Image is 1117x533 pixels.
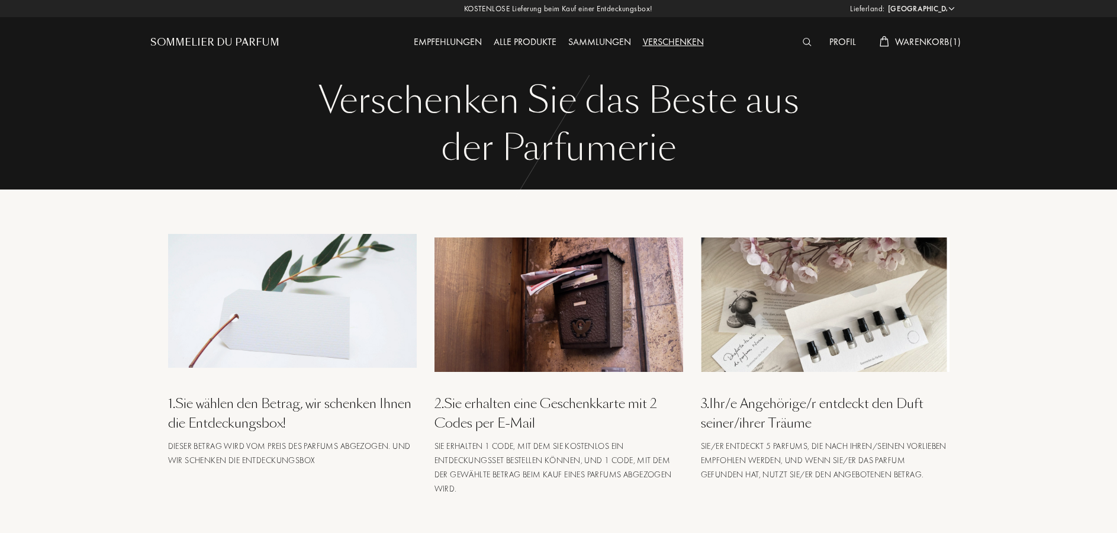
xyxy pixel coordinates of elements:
[434,237,683,371] img: gift_2.jpg
[701,237,949,371] img: gift_3.jpg
[637,36,710,48] a: Verschenken
[803,38,812,46] img: search_icn_white.svg
[637,35,710,50] div: Verschenken
[434,439,683,496] div: Sie erhalten 1 Code, mit dem Sie kostenlos ein Entdeckungsset bestellen können, und 1 Code, mit d...
[150,36,279,50] a: Sommelier du Parfum
[880,36,889,47] img: cart_white.svg
[562,36,637,48] a: Sammlungen
[168,439,417,467] div: Dieser Betrag wird vom Preis des Parfums abgezogen. Und wir schenken die Entdeckungsbox
[168,234,417,368] img: gift_1.jpg
[562,35,637,50] div: Sammlungen
[850,3,885,15] span: Lieferland:
[434,394,683,433] div: 2 . Sie erhalten eine Geschenkkarte mit 2 Codes per E-Mail
[408,35,488,50] div: Empfehlungen
[701,394,949,433] div: 3 . Ihr/e Angehörige/r entdeckt den Duft seiner/ihrer Träume
[823,35,862,50] div: Profil
[488,36,562,48] a: Alle Produkte
[895,36,961,48] span: Warenkorb ( 1 )
[701,439,949,481] div: Sie/er entdeckt 5 Parfums, die nach ihren/seinen Vorlieben empfohlen werden, und wenn sie/er das ...
[823,36,862,48] a: Profil
[408,36,488,48] a: Empfehlungen
[488,35,562,50] div: Alle Produkte
[168,394,417,433] div: 1 . Sie wählen den Betrag, wir schenken Ihnen die Entdeckungsbox!
[159,124,958,172] div: der Parfumerie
